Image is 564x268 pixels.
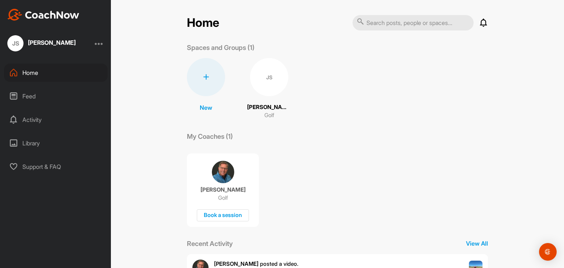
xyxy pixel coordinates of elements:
p: New [200,103,212,112]
p: Golf [218,194,228,202]
div: Home [4,64,108,82]
p: [PERSON_NAME] [200,186,246,193]
div: Activity [4,111,108,129]
span: posted a video . [214,260,299,267]
p: Recent Activity [187,239,233,249]
p: [PERSON_NAME] [247,103,291,112]
div: JS [7,35,23,51]
div: Feed [4,87,108,105]
div: Support & FAQ [4,157,108,176]
div: Library [4,134,108,152]
div: JS [250,58,288,96]
b: [PERSON_NAME] [214,260,258,267]
div: [PERSON_NAME] [28,40,76,46]
h2: Home [187,16,219,30]
p: View All [466,239,488,248]
img: CoachNow [7,9,79,21]
a: JS[PERSON_NAME]Golf [247,58,291,120]
div: Book a session [197,209,249,221]
input: Search posts, people or spaces... [352,15,474,30]
img: coach avatar [212,161,234,183]
div: Open Intercom Messenger [539,243,557,261]
p: My Coaches (1) [187,131,233,141]
p: Golf [264,111,274,120]
p: Spaces and Groups (1) [187,43,254,52]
